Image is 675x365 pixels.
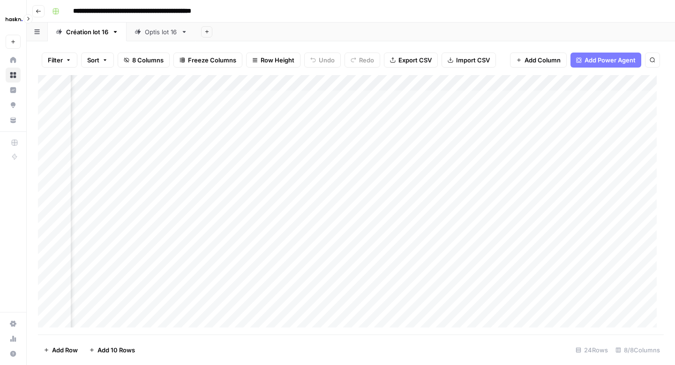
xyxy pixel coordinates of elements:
[246,53,300,68] button: Row Height
[6,113,21,128] a: Your Data
[456,55,490,65] span: Import CSV
[87,55,99,65] span: Sort
[132,55,164,65] span: 8 Columns
[6,83,21,98] a: Insights
[525,55,561,65] span: Add Column
[81,53,114,68] button: Sort
[97,345,135,355] span: Add 10 Rows
[6,68,21,83] a: Browse
[570,53,641,68] button: Add Power Agent
[6,346,21,361] button: Help + Support
[48,23,127,41] a: Création lot 16
[6,98,21,113] a: Opportunities
[572,342,612,357] div: 24 Rows
[6,331,21,346] a: Usage
[6,11,22,28] img: Haskn Logo
[118,53,170,68] button: 8 Columns
[510,53,567,68] button: Add Column
[398,55,432,65] span: Export CSV
[188,55,236,65] span: Freeze Columns
[127,23,195,41] a: Optis lot 16
[345,53,380,68] button: Redo
[6,8,21,31] button: Workspace: Haskn
[42,53,77,68] button: Filter
[612,342,664,357] div: 8/8 Columns
[6,53,21,68] a: Home
[359,55,374,65] span: Redo
[52,345,78,355] span: Add Row
[585,55,636,65] span: Add Power Agent
[38,342,83,357] button: Add Row
[261,55,294,65] span: Row Height
[66,27,108,37] div: Création lot 16
[304,53,341,68] button: Undo
[48,55,63,65] span: Filter
[442,53,496,68] button: Import CSV
[384,53,438,68] button: Export CSV
[145,27,177,37] div: Optis lot 16
[319,55,335,65] span: Undo
[83,342,141,357] button: Add 10 Rows
[173,53,242,68] button: Freeze Columns
[6,316,21,331] a: Settings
